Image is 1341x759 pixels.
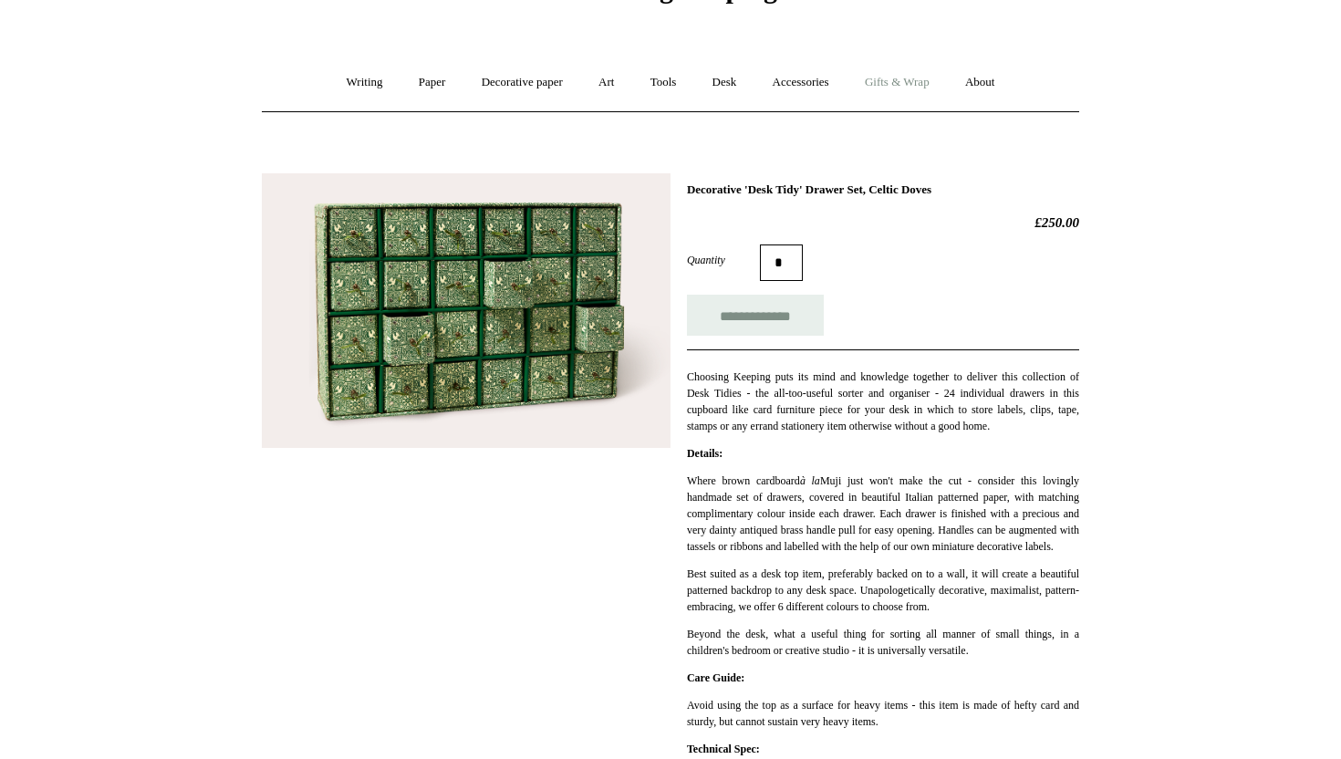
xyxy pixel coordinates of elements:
[687,697,1079,730] p: Avoid using the top as a surface for heavy items - this item is made of hefty card and sturdy, bu...
[687,447,722,460] strong: Details:
[848,58,946,107] a: Gifts & Wrap
[687,369,1079,434] p: Choosing Keeping puts its mind and knowledge together to deliver this collection of Desk Tidies -...
[402,58,463,107] a: Paper
[582,58,630,107] a: Art
[800,474,820,487] em: à la
[330,58,400,107] a: Writing
[262,173,670,448] img: Decorative 'Desk Tidy' Drawer Set, Celtic Doves
[687,214,1079,231] h2: £250.00
[696,58,754,107] a: Desk
[687,626,1079,659] p: Beyond the desk, what a useful thing for sorting all manner of small things, in a children's bedr...
[687,252,760,268] label: Quantity
[687,182,1079,197] h1: Decorative 'Desk Tidy' Drawer Set, Celtic Doves
[756,58,846,107] a: Accessories
[634,58,693,107] a: Tools
[687,743,760,755] strong: Technical Spec:
[687,671,744,684] strong: Care Guide:
[687,473,1079,555] p: Where brown cardboard Muji just won't make the cut - consider this lovingly handmade set of drawe...
[949,58,1012,107] a: About
[687,566,1079,615] p: Best suited as a desk top item, preferably backed on to a wall, it will create a beautiful patter...
[465,58,579,107] a: Decorative paper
